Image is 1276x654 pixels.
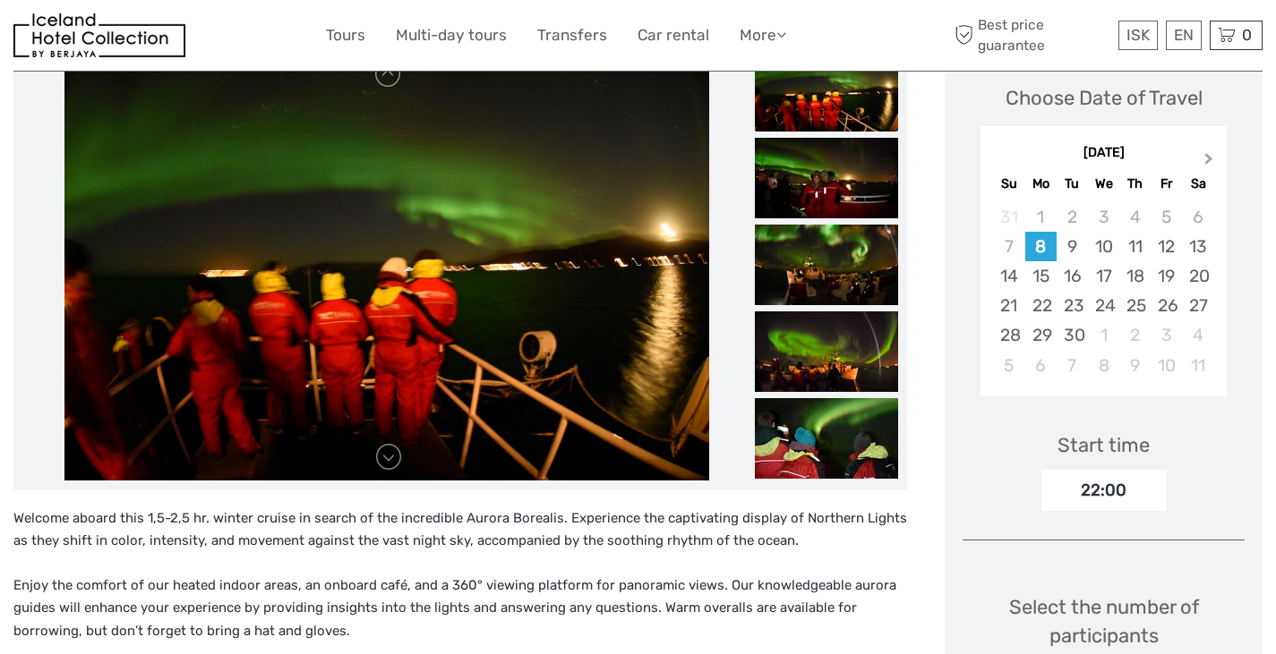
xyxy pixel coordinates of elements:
div: Choose Friday, September 12th, 2025 [1151,232,1182,261]
div: Choose Sunday, October 5th, 2025 [993,351,1024,380]
div: Choose Friday, September 26th, 2025 [1151,291,1182,320]
div: Not available Sunday, August 31st, 2025 [993,202,1024,232]
div: Choose Tuesday, September 23rd, 2025 [1057,291,1088,320]
div: Choose Date of Travel [1006,84,1203,112]
img: 3992b1f564b14592bb143b6804702f8b_slider_thumbnail.jpg [755,138,898,218]
img: 2cec1e61e8a54e51b211c4632445016c_slider_thumbnail.jpg [755,398,898,479]
div: Choose Monday, September 15th, 2025 [1025,261,1057,291]
div: Tu [1057,172,1088,196]
div: We [1088,172,1119,196]
div: Not available Monday, September 1st, 2025 [1025,202,1057,232]
img: fbee1653c82c42009f0465f5140312b3_slider_thumbnail.jpg [755,51,898,132]
div: Choose Tuesday, September 30th, 2025 [1057,320,1088,350]
div: Choose Tuesday, September 16th, 2025 [1057,261,1088,291]
div: Choose Saturday, September 20th, 2025 [1182,261,1213,291]
img: fbee1653c82c42009f0465f5140312b3_main_slider.jpg [64,51,709,480]
div: Choose Wednesday, September 17th, 2025 [1088,261,1119,291]
div: Choose Monday, October 6th, 2025 [1025,351,1057,380]
img: 9df917fcb9eb4eacb9408255a91551f1_slider_thumbnail.jpg [755,311,898,392]
div: Start time [1058,431,1150,459]
div: Th [1119,172,1151,196]
div: Choose Thursday, September 18th, 2025 [1119,261,1151,291]
div: Choose Wednesday, September 10th, 2025 [1088,232,1119,261]
div: 22:00 [1041,470,1167,511]
div: Sa [1182,172,1213,196]
img: 8ee873aeb58d42e18ae8668fe5a4d00d_slider_thumbnail.jpg [755,225,898,305]
div: Choose Friday, September 19th, 2025 [1151,261,1182,291]
div: Choose Sunday, September 21st, 2025 [993,291,1024,320]
div: Choose Thursday, October 9th, 2025 [1119,351,1151,380]
img: 481-8f989b07-3259-4bb0-90ed-3da368179bdc_logo_small.jpg [13,13,185,57]
span: Best price guarantee [950,15,1114,55]
a: Tours [326,22,365,48]
div: Choose Tuesday, September 9th, 2025 [1057,232,1088,261]
div: month 2025-09 [986,202,1220,380]
div: Choose Sunday, September 28th, 2025 [993,320,1024,350]
div: Choose Wednesday, October 8th, 2025 [1088,351,1119,380]
div: EN [1166,21,1202,50]
div: Not available Friday, September 5th, 2025 [1151,202,1182,232]
div: Choose Saturday, September 13th, 2025 [1182,232,1213,261]
div: [DATE] [981,144,1227,163]
span: 0 [1239,26,1255,44]
a: Transfers [537,22,607,48]
div: Not available Saturday, September 6th, 2025 [1182,202,1213,232]
span: ISK [1126,26,1150,44]
div: Choose Monday, September 8th, 2025 [1025,232,1057,261]
div: Choose Saturday, October 11th, 2025 [1182,351,1213,380]
a: More [740,22,786,48]
p: Welcome aboard this 1,5-2,5 hr. winter cruise in search of the incredible Aurora Borealis. Experi... [13,507,907,553]
p: Enjoy the comfort of our heated indoor areas, an onboard café, and a 360° viewing platform for pa... [13,574,907,643]
button: Next Month [1196,149,1225,177]
div: Choose Thursday, September 25th, 2025 [1119,291,1151,320]
div: Fr [1151,172,1182,196]
div: Choose Friday, October 10th, 2025 [1151,351,1182,380]
div: Choose Sunday, September 14th, 2025 [993,261,1024,291]
div: Choose Saturday, September 27th, 2025 [1182,291,1213,320]
div: Choose Wednesday, September 24th, 2025 [1088,291,1119,320]
div: Choose Wednesday, October 1st, 2025 [1088,320,1119,350]
div: Choose Friday, October 3rd, 2025 [1151,320,1182,350]
div: Not available Wednesday, September 3rd, 2025 [1088,202,1119,232]
div: Not available Thursday, September 4th, 2025 [1119,202,1151,232]
div: Choose Thursday, September 11th, 2025 [1119,232,1151,261]
div: Choose Saturday, October 4th, 2025 [1182,320,1213,350]
div: Choose Monday, September 29th, 2025 [1025,320,1057,350]
div: Su [993,172,1024,196]
div: Not available Sunday, September 7th, 2025 [993,232,1024,261]
div: Not available Tuesday, September 2nd, 2025 [1057,202,1088,232]
a: Car rental [638,22,709,48]
div: Choose Thursday, October 2nd, 2025 [1119,320,1151,350]
div: Choose Monday, September 22nd, 2025 [1025,291,1057,320]
a: Multi-day tours [396,22,507,48]
div: Choose Tuesday, October 7th, 2025 [1057,351,1088,380]
div: Mo [1025,172,1057,196]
